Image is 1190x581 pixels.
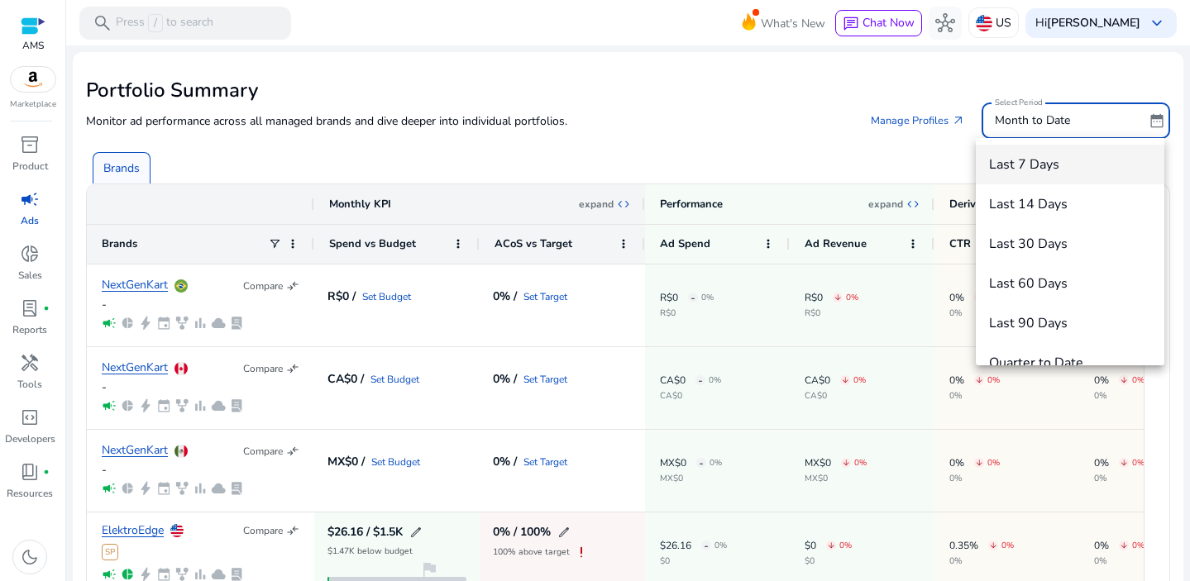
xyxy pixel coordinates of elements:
span: Last 7 Days [989,155,1151,174]
span: Quarter to Date [989,354,1151,372]
span: Last 14 Days [989,195,1151,213]
span: Last 90 Days [989,314,1151,332]
span: Last 30 Days [989,235,1151,253]
span: Last 60 Days [989,274,1151,293]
